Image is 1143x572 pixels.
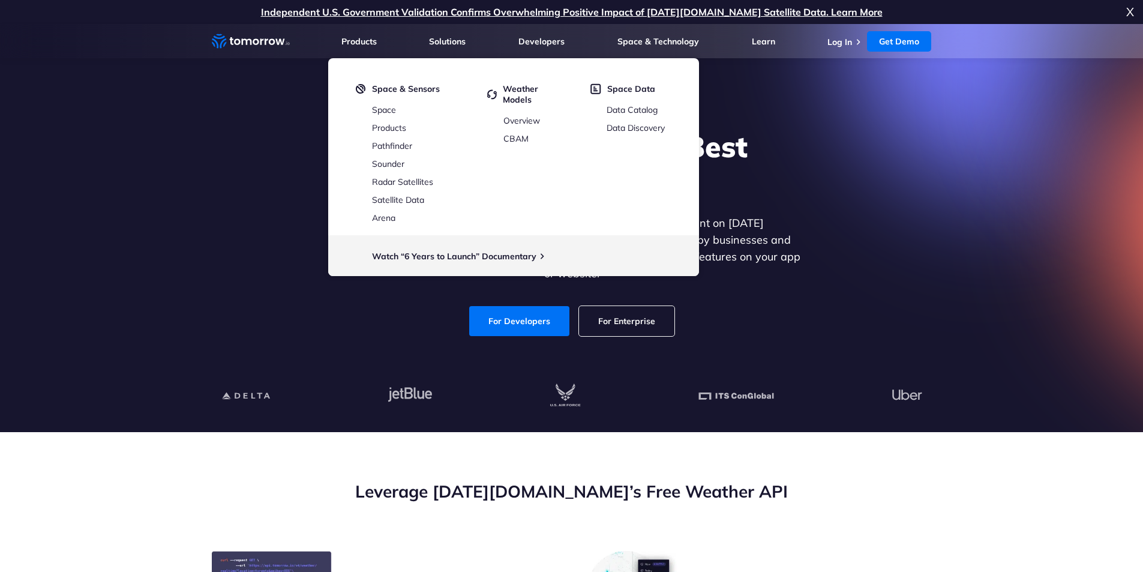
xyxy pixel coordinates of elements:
a: Overview [503,115,540,126]
img: cycled.svg [487,83,497,105]
a: Space & Technology [617,36,699,47]
a: Log In [827,37,852,47]
a: Data Discovery [607,122,665,133]
a: Pathfinder [372,140,412,151]
a: Space [372,104,396,115]
img: space-data.svg [590,83,601,94]
span: Space & Sensors [372,83,440,94]
a: Home link [212,32,290,50]
a: Products [341,36,377,47]
a: Independent U.S. Government Validation Confirms Overwhelming Positive Impact of [DATE][DOMAIN_NAM... [261,6,883,18]
a: Arena [372,212,395,223]
a: Get Demo [867,31,931,52]
a: Products [372,122,406,133]
a: Data Catalog [607,104,658,115]
img: satelight.svg [356,83,366,94]
a: Satellite Data [372,194,424,205]
a: Developers [518,36,565,47]
a: Watch “6 Years to Launch” Documentary [372,251,536,262]
span: Space Data [607,83,655,94]
a: Learn [752,36,775,47]
h2: Leverage [DATE][DOMAIN_NAME]’s Free Weather API [212,480,932,503]
a: CBAM [503,133,529,144]
a: For Enterprise [579,306,674,336]
a: Radar Satellites [372,176,433,187]
a: For Developers [469,306,569,336]
a: Sounder [372,158,404,169]
span: Weather Models [503,83,568,105]
a: Solutions [429,36,466,47]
